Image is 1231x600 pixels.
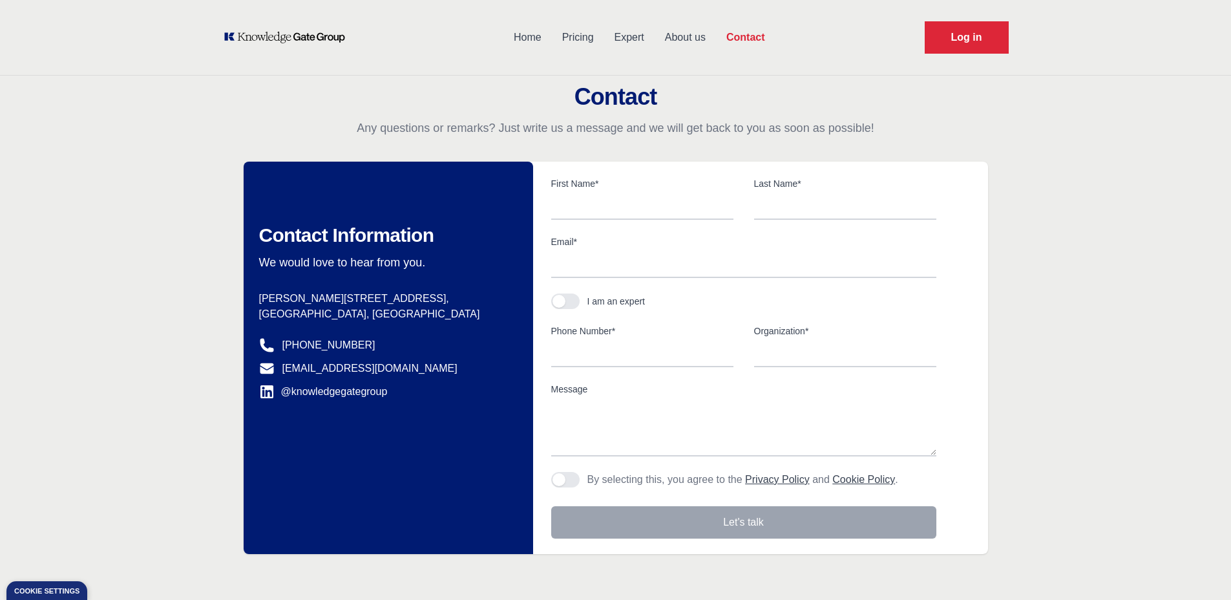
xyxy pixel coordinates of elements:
label: Message [551,383,936,396]
div: Cookie settings [14,588,79,595]
a: About us [655,21,716,54]
iframe: Chat Widget [1166,538,1231,600]
a: [PHONE_NUMBER] [282,337,375,353]
button: Let's talk [551,506,936,539]
a: Contact [716,21,775,54]
h2: Contact Information [259,224,502,247]
label: Email* [551,235,936,248]
a: @knowledgegategroup [259,384,388,400]
p: [GEOGRAPHIC_DATA], [GEOGRAPHIC_DATA] [259,306,502,322]
a: Privacy Policy [745,474,810,485]
a: [EMAIL_ADDRESS][DOMAIN_NAME] [282,361,458,376]
a: Request Demo [925,21,1009,54]
label: Last Name* [754,177,936,190]
a: Cookie Policy [832,474,895,485]
a: Expert [604,21,655,54]
a: KOL Knowledge Platform: Talk to Key External Experts (KEE) [223,31,354,44]
div: I am an expert [587,295,646,308]
label: First Name* [551,177,733,190]
p: We would love to hear from you. [259,255,502,270]
a: Pricing [552,21,604,54]
p: [PERSON_NAME][STREET_ADDRESS], [259,291,502,306]
label: Organization* [754,325,936,337]
p: By selecting this, you agree to the and . [587,472,898,487]
label: Phone Number* [551,325,733,337]
a: Home [503,21,552,54]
